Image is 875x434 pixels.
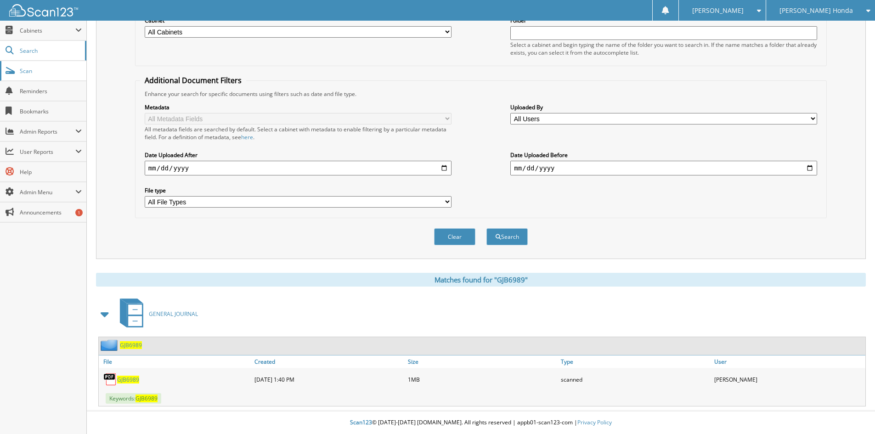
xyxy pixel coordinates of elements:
span: [PERSON_NAME] Honda [779,8,853,13]
label: Metadata [145,103,452,111]
a: here [241,133,253,141]
div: Enhance your search for specific documents using filters such as date and file type. [140,90,822,98]
div: © [DATE]-[DATE] [DOMAIN_NAME]. All rights reserved | appb01-scan123-com | [87,411,875,434]
a: GJB6989 [120,341,142,349]
div: [DATE] 1:40 PM [252,370,406,389]
input: start [145,161,452,175]
label: Uploaded By [510,103,817,111]
input: end [510,161,817,175]
div: 1MB [406,370,559,389]
img: folder2.png [101,339,120,351]
span: User Reports [20,148,75,156]
span: [PERSON_NAME] [692,8,744,13]
div: scanned [559,370,712,389]
div: 1 [75,209,83,216]
div: Select a cabinet and begin typing the name of the folder you want to search in. If the name match... [510,41,817,56]
label: File type [145,186,452,194]
a: Type [559,355,712,368]
span: GENERAL JOURNAL [149,310,198,318]
button: Clear [434,228,475,245]
div: [PERSON_NAME] [712,370,865,389]
a: File [99,355,252,368]
button: Search [486,228,528,245]
img: PDF.png [103,372,117,386]
span: Announcements [20,209,82,216]
span: Help [20,168,82,176]
span: Keywords: [106,393,161,404]
legend: Additional Document Filters [140,75,246,85]
a: Size [406,355,559,368]
span: Bookmarks [20,107,82,115]
a: GJB6989 [117,376,139,383]
a: Created [252,355,406,368]
a: Privacy Policy [577,418,612,426]
span: GJB6989 [135,395,158,402]
span: Reminders [20,87,82,95]
label: Date Uploaded After [145,151,452,159]
span: Scan [20,67,82,75]
span: Scan123 [350,418,372,426]
span: Admin Menu [20,188,75,196]
span: Search [20,47,80,55]
img: scan123-logo-white.svg [9,4,78,17]
a: User [712,355,865,368]
a: GENERAL JOURNAL [114,296,198,332]
span: Admin Reports [20,128,75,135]
label: Date Uploaded Before [510,151,817,159]
span: Cabinets [20,27,75,34]
div: Matches found for "GJB6989" [96,273,866,287]
div: All metadata fields are searched by default. Select a cabinet with metadata to enable filtering b... [145,125,452,141]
